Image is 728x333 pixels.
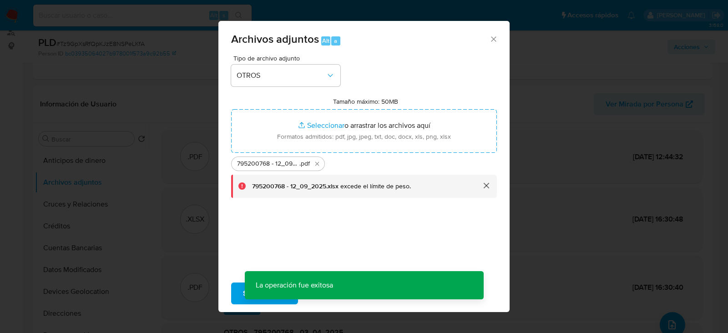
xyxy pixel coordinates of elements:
button: cerrar [475,175,497,197]
button: Eliminar 795200768 - 12_09_2025.pdf [312,158,323,169]
span: Archivos adjuntos [231,31,319,47]
span: OTROS [237,71,326,80]
span: Subir archivo [243,283,286,303]
button: Subir archivo [231,283,298,304]
span: a [334,36,337,45]
p: La operación fue exitosa [245,271,344,299]
span: 795200768 - 12_09_2025 [237,159,299,168]
span: Alt [322,36,329,45]
label: Tamaño máximo: 50MB [333,97,398,106]
button: OTROS [231,65,340,86]
span: Cancelar [313,283,343,303]
span: Tipo de archivo adjunto [233,55,343,61]
span: 795200768 - 12_09_2025.xlsx [252,182,340,191]
button: Cerrar [489,35,497,43]
span: excede el límite de peso. [340,182,411,191]
ul: Archivos seleccionados [231,153,497,171]
span: .pdf [299,159,310,168]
